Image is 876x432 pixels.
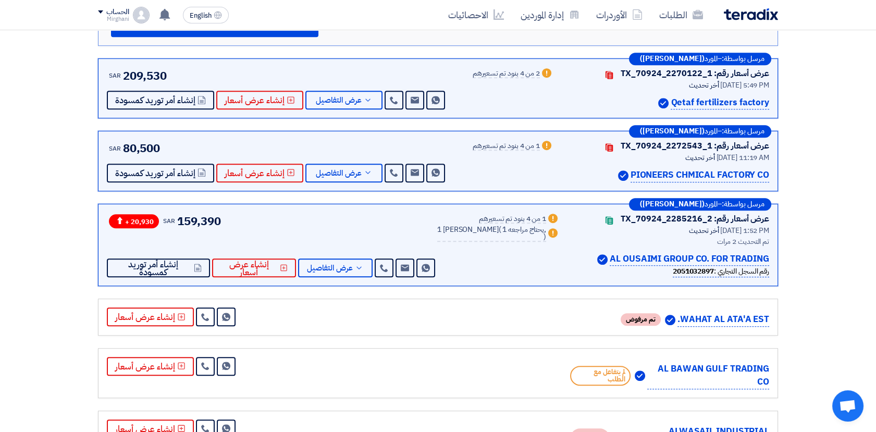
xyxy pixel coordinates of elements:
[225,169,285,177] span: إنشاء عرض أسعار
[177,213,221,230] span: 159,390
[107,258,210,277] button: إنشاء أمر توريد كمسودة
[316,96,362,104] span: عرض التفاصيل
[183,7,229,23] button: English
[440,3,512,27] a: الاحصائيات
[832,390,863,422] div: Open chat
[109,144,121,153] span: SAR
[629,198,771,211] div: –
[107,357,194,376] button: إنشاء عرض أسعار
[305,164,383,182] button: عرض التفاصيل
[671,96,769,110] p: Qetaf fertilizers factory
[705,201,718,208] span: المورد
[705,55,718,63] span: المورد
[722,128,764,135] span: مرسل بواسطة:
[216,91,303,109] button: إنشاء عرض أسعار
[225,96,285,104] span: إنشاء عرض أسعار
[115,169,195,177] span: إنشاء أمر توريد كمسودة
[685,152,714,163] span: أخر تحديث
[720,225,769,236] span: [DATE] 1:52 PM
[437,226,546,242] div: 1 [PERSON_NAME]
[190,12,212,19] span: English
[499,224,501,235] span: (
[665,315,675,325] img: Verified Account
[216,164,303,182] button: إنشاء عرض أسعار
[133,7,150,23] img: profile_test.png
[673,266,769,277] div: رقم السجل التجاري :
[572,236,769,247] div: تم التحديث 2 مرات
[621,213,769,225] div: عرض أسعار رقم: TX_70924_2285216_2
[716,152,769,163] span: [DATE] 11:19 AM
[597,254,608,265] img: Verified Account
[631,168,769,182] p: PIONEERS CHMICAL FACTORY CO
[705,128,718,135] span: المورد
[722,55,764,63] span: مرسل بواسطة:
[635,371,645,381] img: Verified Account
[629,125,771,138] div: –
[689,80,719,91] span: أخر تحديث
[473,142,540,151] div: 1 من 4 بنود تم تسعيرهم
[570,366,631,386] span: لم يتفاعل مع الطلب
[307,264,353,272] span: عرض التفاصيل
[588,3,651,27] a: الأوردرات
[107,307,194,326] button: إنشاء عرض أسعار
[298,258,373,277] button: عرض التفاصيل
[689,225,719,236] span: أخر تحديث
[621,67,769,80] div: عرض أسعار رقم: TX_70924_2270122_1
[123,140,160,157] span: 80,500
[647,362,769,389] p: AL BAWAN GULF TRADING CO
[720,80,769,91] span: [DATE] 5:49 PM
[473,70,540,78] div: 2 من 4 بنود تم تسعيرهم
[305,91,383,109] button: عرض التفاصيل
[502,224,546,235] span: 1 يحتاج مراجعه,
[724,8,778,20] img: Teradix logo
[640,55,705,63] b: ([PERSON_NAME])
[123,67,167,84] span: 209,530
[677,313,769,327] p: WAHAT AL ATA'A EST.
[618,170,628,181] img: Verified Account
[512,3,588,27] a: إدارة الموردين
[212,258,296,277] button: إنشاء عرض أسعار
[163,216,175,226] span: SAR
[621,140,769,152] div: عرض أسعار رقم: TX_70924_2272543_1
[479,215,546,224] div: 1 من 4 بنود تم تسعيرهم
[640,128,705,135] b: ([PERSON_NAME])
[621,313,661,326] span: تم مرفوض
[107,164,214,182] button: إنشاء أمر توريد كمسودة
[610,252,769,266] p: AL OUSAIMI GROUP CO. FOR TRADING
[109,214,159,228] span: + 20,930
[106,8,129,17] div: الحساب
[651,3,711,27] a: الطلبات
[673,266,714,277] b: 2051032897
[658,98,669,108] img: Verified Account
[316,169,362,177] span: عرض التفاصيل
[107,91,214,109] button: إنشاء أمر توريد كمسودة
[115,96,195,104] span: إنشاء أمر توريد كمسودة
[98,16,129,22] div: Mirghani
[722,201,764,208] span: مرسل بواسطة:
[544,231,546,242] span: )
[640,201,705,208] b: ([PERSON_NAME])
[220,261,278,276] span: إنشاء عرض أسعار
[109,71,121,80] span: SAR
[629,53,771,65] div: –
[115,261,192,276] span: إنشاء أمر توريد كمسودة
